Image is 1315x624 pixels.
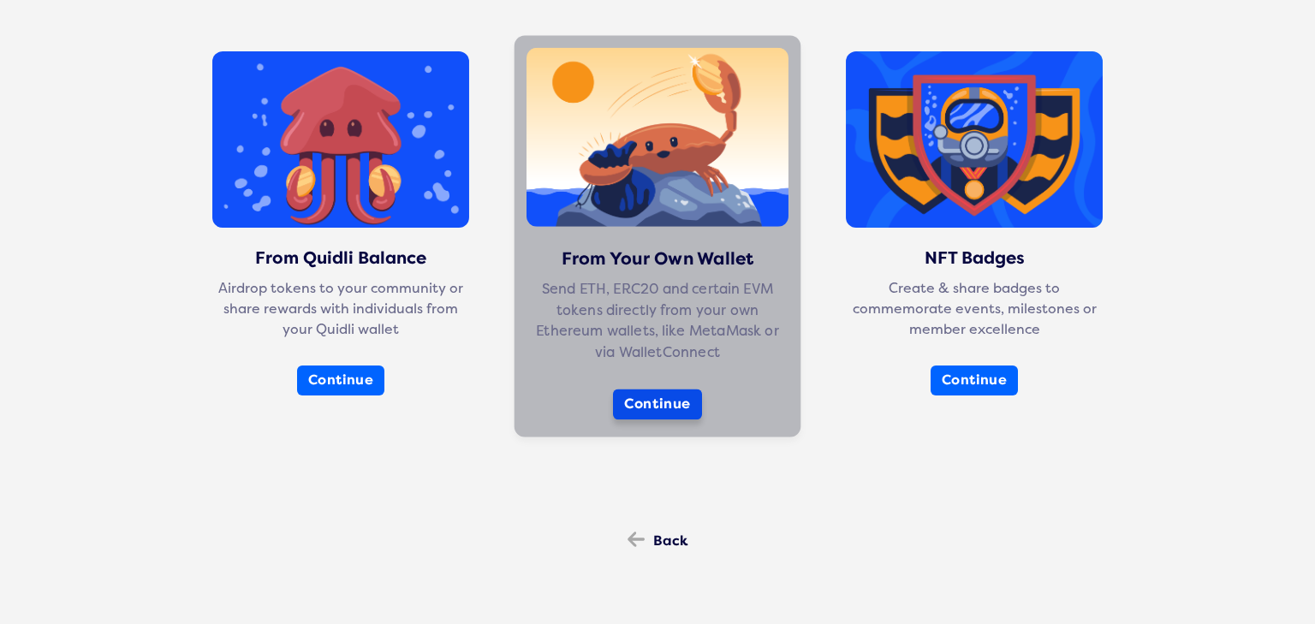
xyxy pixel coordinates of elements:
button: Continue [931,365,1018,395]
div: Create & share badges to commemorate events, milestones or member excellence [846,278,1103,340]
div: From Your Own Wallet [527,248,788,268]
div: NFT Badges [846,248,1103,268]
div: Send ETH, ERC20 and certain EVM tokens directly from your own Ethereum wallets, like MetaMask or ... [527,279,788,363]
div: Airdrop tokens to your community or share rewards with individuals from your Quidli wallet [212,278,469,340]
div: From Quidli Balance [212,248,469,268]
button: Continue [297,365,384,395]
button: Continue [613,389,702,420]
img: From Your Own Wallet [527,48,788,228]
img: NFT Badges [846,51,1103,227]
div: Back [653,533,688,549]
img: From Quidli Balance [212,51,469,227]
